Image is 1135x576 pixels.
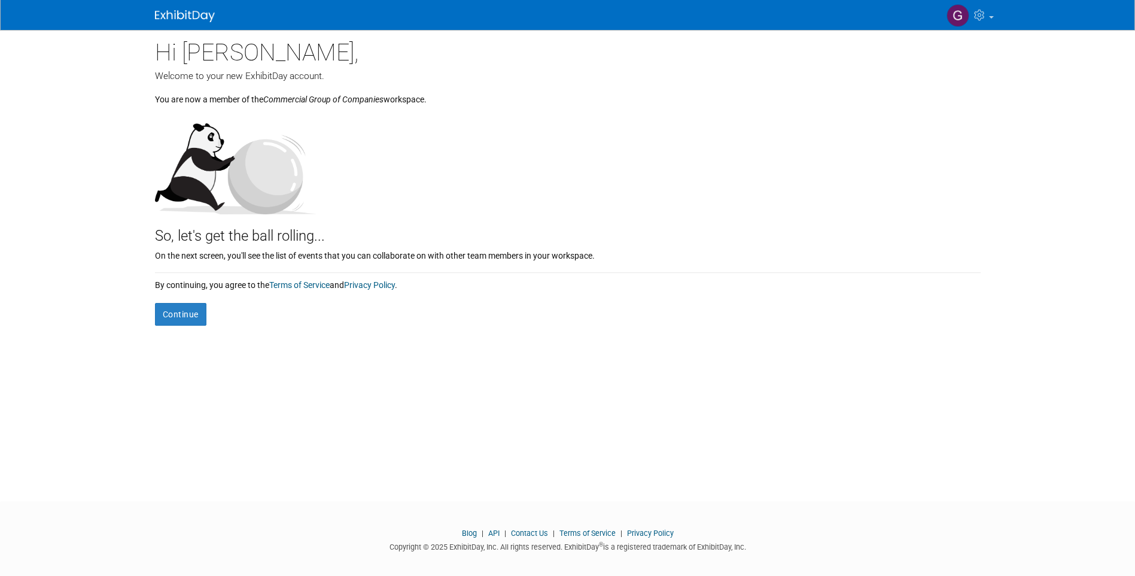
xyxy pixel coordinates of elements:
img: Gaynal Brierley [947,4,969,27]
button: Continue [155,303,206,326]
div: You are now a member of the workspace. [155,83,981,105]
i: Commercial Group of Companies [263,95,384,104]
span: | [550,529,558,538]
div: By continuing, you agree to the and . [155,273,981,291]
a: Terms of Service [559,529,616,538]
span: | [479,529,486,538]
img: ExhibitDay [155,10,215,22]
span: | [617,529,625,538]
a: Privacy Policy [344,280,395,290]
div: So, let's get the ball rolling... [155,214,981,247]
img: Let's get the ball rolling [155,111,317,214]
sup: ® [599,541,603,548]
span: | [501,529,509,538]
a: Terms of Service [269,280,330,290]
a: Blog [462,529,477,538]
div: Hi [PERSON_NAME], [155,30,981,69]
a: Privacy Policy [627,529,674,538]
a: Contact Us [511,529,548,538]
div: On the next screen, you'll see the list of events that you can collaborate on with other team mem... [155,247,981,262]
div: Welcome to your new ExhibitDay account. [155,69,981,83]
a: API [488,529,500,538]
